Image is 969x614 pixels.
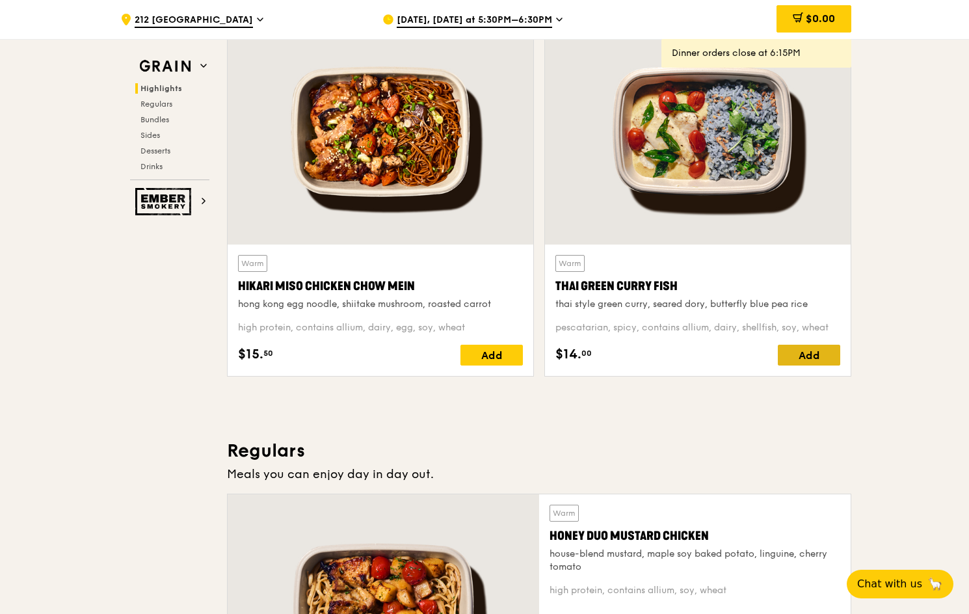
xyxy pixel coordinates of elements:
[555,345,581,364] span: $14.
[555,298,840,311] div: thai style green curry, seared dory, butterfly blue pea rice
[238,277,523,295] div: Hikari Miso Chicken Chow Mein
[397,14,552,28] span: [DATE], [DATE] at 5:30PM–6:30PM
[135,188,195,215] img: Ember Smokery web logo
[672,47,841,60] div: Dinner orders close at 6:15PM
[140,84,182,93] span: Highlights
[460,345,523,366] div: Add
[227,465,851,483] div: Meals you can enjoy day in day out.
[555,255,585,272] div: Warm
[581,348,592,358] span: 00
[140,131,160,140] span: Sides
[135,55,195,78] img: Grain web logo
[806,12,835,25] span: $0.00
[140,162,163,171] span: Drinks
[550,548,840,574] div: house-blend mustard, maple soy baked potato, linguine, cherry tomato
[140,100,172,109] span: Regulars
[140,115,169,124] span: Bundles
[847,570,953,598] button: Chat with us🦙
[927,576,943,592] span: 🦙
[238,345,263,364] span: $15.
[550,584,840,597] div: high protein, contains allium, soy, wheat
[238,321,523,334] div: high protein, contains allium, dairy, egg, soy, wheat
[238,298,523,311] div: hong kong egg noodle, shiitake mushroom, roasted carrot
[263,348,273,358] span: 50
[778,345,840,366] div: Add
[550,527,840,545] div: Honey Duo Mustard Chicken
[140,146,170,155] span: Desserts
[857,576,922,592] span: Chat with us
[227,439,851,462] h3: Regulars
[135,14,253,28] span: 212 [GEOGRAPHIC_DATA]
[555,321,840,334] div: pescatarian, spicy, contains allium, dairy, shellfish, soy, wheat
[238,255,267,272] div: Warm
[555,277,840,295] div: Thai Green Curry Fish
[550,505,579,522] div: Warm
